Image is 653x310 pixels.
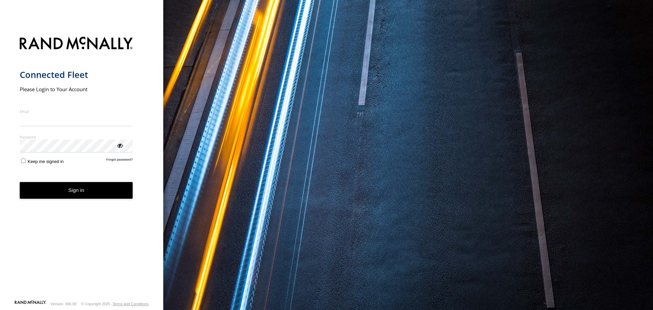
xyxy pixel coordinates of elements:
button: Sign in [20,182,133,199]
form: main [20,33,144,300]
h2: Please Login to Your Account [20,86,133,93]
input: Keep me signed in [21,159,26,163]
a: Terms and Conditions [113,302,149,306]
div: © Copyright 2025 - [81,302,149,306]
label: Email [20,109,133,114]
label: Password [20,134,133,140]
a: Visit our Website [15,300,46,307]
div: Version: 306.00 [51,302,77,306]
span: Keep me signed in [28,159,64,164]
img: Rand McNally [20,35,133,53]
div: ViewPassword [116,142,123,149]
h1: Connected Fleet [20,69,133,80]
a: Forgot password? [106,158,133,164]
